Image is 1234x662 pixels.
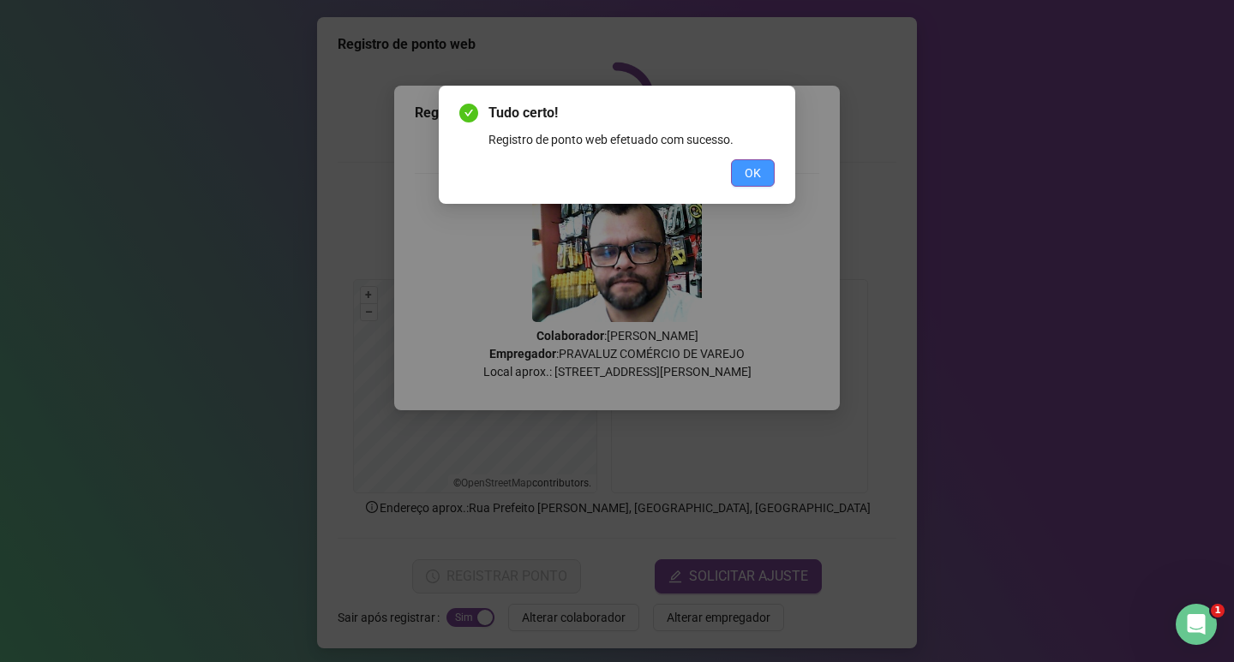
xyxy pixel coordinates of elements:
[1211,604,1225,617] span: 1
[488,130,775,149] div: Registro de ponto web efetuado com sucesso.
[488,103,775,123] span: Tudo certo!
[1176,604,1217,645] iframe: Intercom live chat
[459,104,478,122] span: check-circle
[745,164,761,182] span: OK
[731,159,775,187] button: OK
